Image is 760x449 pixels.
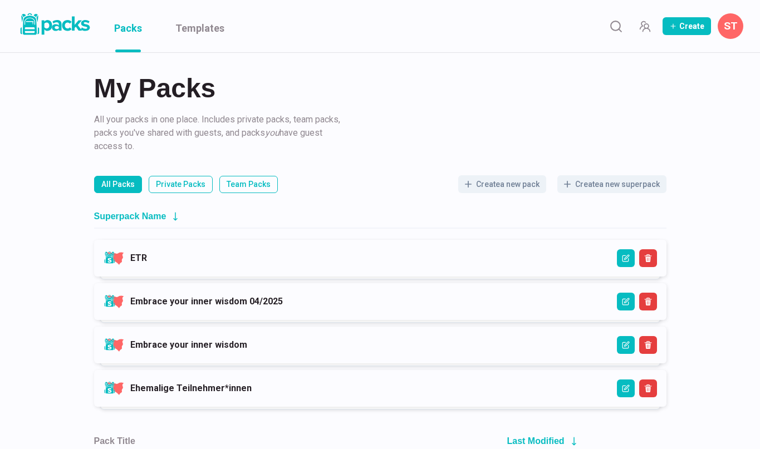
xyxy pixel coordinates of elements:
[265,127,280,138] i: you
[718,13,743,39] button: Savina Tilmann
[227,179,271,190] p: Team Packs
[605,15,627,37] button: Search
[639,336,657,354] button: Delete Superpack
[101,179,135,190] p: All Packs
[663,17,711,35] button: Create Pack
[17,11,92,37] img: Packs logo
[639,379,657,397] button: Delete Superpack
[634,15,656,37] button: Manage Team Invites
[617,336,635,354] button: Edit
[617,293,635,310] button: Edit
[94,436,135,446] h2: Pack Title
[617,249,635,267] button: Edit
[94,211,166,221] h2: Superpack Name
[557,175,666,193] button: Createa new superpack
[639,249,657,267] button: Delete Superpack
[17,11,92,41] a: Packs logo
[94,75,666,102] h2: My Packs
[458,175,546,193] button: Createa new pack
[617,379,635,397] button: Edit
[156,179,205,190] p: Private Packs
[94,113,345,153] p: All your packs in one place. Includes private packs, team packs, packs you've shared with guests,...
[639,293,657,310] button: Delete Superpack
[507,436,565,446] h2: Last Modified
